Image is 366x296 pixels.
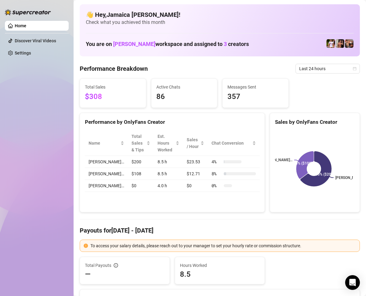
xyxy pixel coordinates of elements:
span: 8.5 [180,269,260,279]
th: Total Sales & Tips [128,131,154,156]
span: $308 [85,91,141,103]
th: Name [85,131,128,156]
td: 4.0 h [154,180,183,192]
text: [PERSON_NAME]… [262,158,292,162]
span: Total Sales & Tips [132,133,145,153]
span: 3 [224,41,227,47]
span: Name [89,140,119,146]
span: Hours Worked [180,262,260,269]
td: $12.71 [183,168,208,180]
span: calendar [353,67,356,70]
td: $23.53 [183,156,208,168]
td: 8.5 h [154,156,183,168]
span: Sales / Hour [187,136,199,150]
span: — [85,269,91,279]
td: [PERSON_NAME]… [85,156,128,168]
span: 86 [156,91,212,103]
span: Check what you achieved this month [86,19,354,26]
div: To access your salary details, please reach out to your manager to set your hourly rate or commis... [90,242,356,249]
a: Discover Viral Videos [15,38,56,43]
span: 0 % [212,182,221,189]
h4: 👋 Hey, Jamaica [PERSON_NAME] ! [86,10,354,19]
span: Total Sales [85,84,141,90]
span: exclamation-circle [84,244,88,248]
td: $0 [183,180,208,192]
td: $0 [128,180,154,192]
h4: Payouts for [DATE] - [DATE] [80,226,360,235]
span: Last 24 hours [299,64,356,73]
td: $200 [128,156,154,168]
span: 4 % [212,158,221,165]
div: Open Intercom Messenger [345,275,360,290]
th: Sales / Hour [183,131,208,156]
td: [PERSON_NAME]… [85,180,128,192]
img: Osvaldo [345,39,353,48]
img: logo-BBDzfeDw.svg [5,9,51,15]
span: 8 % [212,170,221,177]
div: Sales by OnlyFans Creator [275,118,355,126]
a: Settings [15,51,31,55]
span: Chat Conversion [212,140,251,146]
th: Chat Conversion [208,131,260,156]
span: info-circle [114,263,118,268]
div: Performance by OnlyFans Creator [85,118,260,126]
td: $108 [128,168,154,180]
span: 357 [227,91,284,103]
span: Messages Sent [227,84,284,90]
td: 8.5 h [154,168,183,180]
td: [PERSON_NAME]… [85,168,128,180]
span: Total Payouts [85,262,111,269]
h4: Performance Breakdown [80,64,148,73]
span: [PERSON_NAME] [113,41,155,47]
h1: You are on workspace and assigned to creators [86,41,249,47]
a: Home [15,23,26,28]
img: Hector [326,39,335,48]
img: Zach [336,39,344,48]
div: Est. Hours Worked [158,133,175,153]
span: Active Chats [156,84,212,90]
